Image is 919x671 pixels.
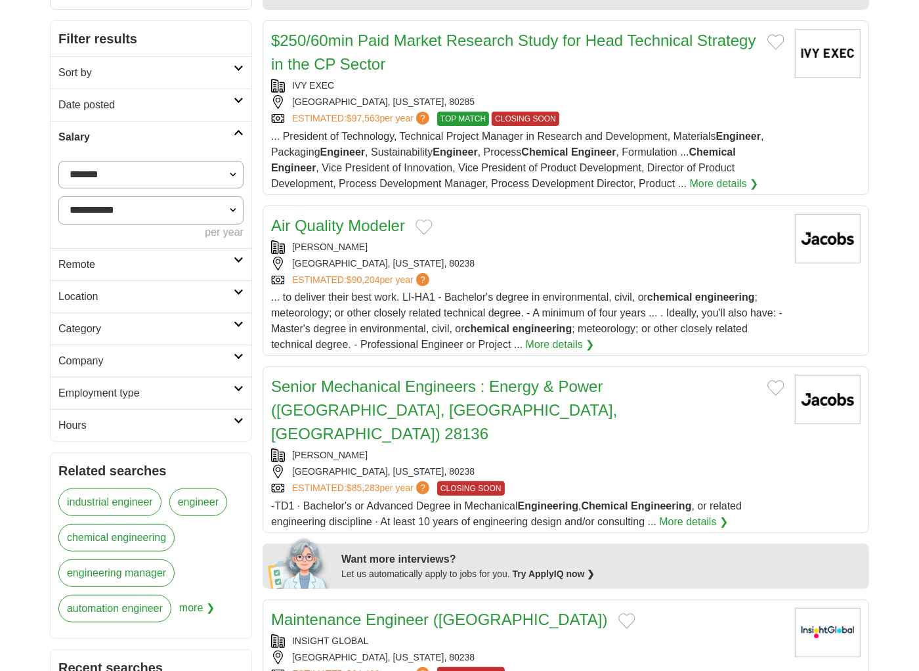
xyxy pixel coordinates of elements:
[416,273,429,286] span: ?
[292,450,368,460] a: [PERSON_NAME]
[271,162,316,173] strong: Engineer
[51,377,251,409] a: Employment type
[271,465,784,479] div: [GEOGRAPHIC_DATA], [US_STATE], 80238
[58,353,234,369] h2: Company
[695,292,755,303] strong: engineering
[58,65,234,81] h2: Sort by
[271,95,784,109] div: [GEOGRAPHIC_DATA], [US_STATE], 80285
[526,337,595,353] a: More details ❯
[268,536,331,589] img: apply-iq-scientist.png
[292,273,432,287] a: ESTIMATED:$90,204per year?
[58,461,244,481] h2: Related searches
[271,217,405,234] a: Air Quality Modeler
[795,214,861,263] img: Jacobs Engineering logo
[51,89,251,121] a: Date posted
[169,488,227,516] a: engineer
[58,524,175,552] a: chemical engineering
[513,323,572,334] strong: engineering
[58,559,175,587] a: engineering manager
[347,274,380,285] span: $90,204
[465,323,509,334] strong: chemical
[513,569,595,579] a: Try ApplyIQ now ❯
[341,552,861,567] div: Want more interviews?
[341,567,861,581] div: Let us automatically apply to jobs for you.
[347,113,380,123] span: $97,563
[292,481,432,496] a: ESTIMATED:$85,283per year?
[51,248,251,280] a: Remote
[292,112,432,126] a: ESTIMATED:$97,563per year?
[690,176,759,192] a: More details ❯
[647,292,692,303] strong: chemical
[518,500,578,511] strong: Engineering
[582,500,628,511] strong: Chemical
[437,112,489,126] span: TOP MATCH
[58,385,234,401] h2: Employment type
[660,514,729,530] a: More details ❯
[571,146,616,158] strong: Engineer
[292,80,334,91] a: IVY EXEC
[271,257,784,271] div: [GEOGRAPHIC_DATA], [US_STATE], 80238
[795,375,861,424] img: Jacobs Engineering logo
[416,112,429,125] span: ?
[271,500,742,527] span: -TD1 · Bachelor's or Advanced Degree in Mechanical , , or related engineering discipline · At lea...
[58,225,244,240] div: per year
[437,481,505,496] span: CLOSING SOON
[292,636,368,646] a: INSIGHT GLOBAL
[795,608,861,657] img: Insight Global logo
[51,56,251,89] a: Sort by
[179,595,215,630] span: more ❯
[271,611,608,628] a: Maintenance Engineer ([GEOGRAPHIC_DATA])
[58,129,234,145] h2: Salary
[767,380,784,396] button: Add to favorite jobs
[795,29,861,78] img: Ivy Exec logo
[433,146,477,158] strong: Engineer
[716,131,761,142] strong: Engineer
[416,219,433,235] button: Add to favorite jobs
[292,242,368,252] a: [PERSON_NAME]
[492,112,559,126] span: CLOSING SOON
[58,418,234,433] h2: Hours
[51,345,251,377] a: Company
[767,34,784,50] button: Add to favorite jobs
[271,131,764,189] span: ... President of Technology, Technical Project Manager in Research and Development, Materials , P...
[58,321,234,337] h2: Category
[51,21,251,56] h2: Filter results
[689,146,736,158] strong: Chemical
[271,378,618,443] a: Senior Mechanical Engineers : Energy & Power ([GEOGRAPHIC_DATA], [GEOGRAPHIC_DATA], [GEOGRAPHIC_D...
[522,146,568,158] strong: Chemical
[51,280,251,313] a: Location
[618,613,635,629] button: Add to favorite jobs
[58,595,171,622] a: automation engineer
[347,483,380,493] span: $85,283
[631,500,691,511] strong: Engineering
[271,651,784,664] div: [GEOGRAPHIC_DATA], [US_STATE], 80238
[58,289,234,305] h2: Location
[58,488,161,516] a: industrial engineer
[58,257,234,272] h2: Remote
[51,409,251,441] a: Hours
[51,313,251,345] a: Category
[51,121,251,153] a: Salary
[271,292,782,350] span: ... to deliver their best work. LI-HA1 - Bachelor's degree in environmental, civil, or ; meteorol...
[58,97,234,113] h2: Date posted
[416,481,429,494] span: ?
[320,146,365,158] strong: Engineer
[271,32,756,73] a: $250/60min Paid Market Research Study for Head Technical Strategy in the CP Sector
